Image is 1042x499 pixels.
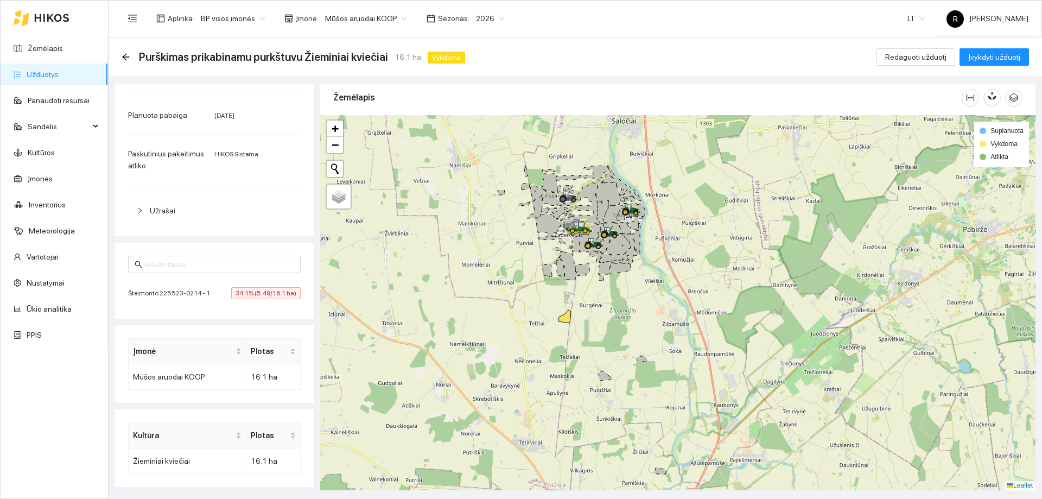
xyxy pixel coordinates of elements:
a: Meteorologija [29,226,75,235]
span: Įmonė : [296,12,319,24]
span: [DATE] [214,112,234,119]
span: R [953,10,958,28]
span: right [137,207,143,214]
span: Mūšos aruodai KOOP [325,10,407,27]
a: Redaguoti užduotį [876,53,955,61]
span: 34.1% (5.49/16.1 ha) [231,287,301,299]
a: Kultūros [28,148,55,157]
span: 16.1 ha [395,51,421,63]
th: this column's title is Kultūra,this column is sortable [129,423,246,449]
span: shop [284,14,293,23]
td: Žieminiai kviečiai [129,449,246,474]
span: Purškimas prikabinamu purkštuvu Žieminiai kviečiai [139,48,388,66]
span: arrow-left [122,53,130,61]
span: Plotas [251,429,288,441]
td: Mūšos aruodai KOOP [129,364,246,390]
span: LT [907,10,925,27]
span: Suplanuota [990,127,1024,135]
span: Plotas [251,345,288,357]
button: Initiate a new search [327,161,343,177]
span: Redaguoti užduotį [885,51,946,63]
div: Atgal [122,53,130,62]
span: calendar [427,14,435,23]
td: 16.1 ha [246,449,301,474]
a: Ūkio analitika [27,305,72,313]
span: Vykdoma [428,52,465,64]
th: this column's title is Plotas,this column is sortable [246,423,301,449]
button: menu-fold [122,8,143,29]
td: 16.1 ha [246,364,301,390]
a: Layers [327,185,351,209]
th: this column's title is Įmonė,this column is sortable [129,339,246,364]
span: Sezonas : [438,12,469,24]
span: menu-fold [128,14,137,23]
span: − [332,138,339,151]
span: Planuota pabaiga [128,111,187,119]
span: Vykdoma [990,140,1018,148]
span: HIKOS Sistema [214,150,258,158]
a: Inventorius [29,200,66,209]
button: Įvykdyti užduotį [960,48,1029,66]
span: BP visos įmonės [201,10,265,27]
input: Ieškoti lauko [144,258,294,270]
a: Panaudoti resursai [28,96,90,105]
a: Žemėlapis [28,44,63,53]
span: Įmonė [133,345,233,357]
a: PPIS [27,331,42,339]
span: 2026 [476,10,504,27]
a: Zoom in [327,121,343,137]
span: Paskutinius pakeitimus atliko [128,149,204,170]
span: Užrašai [150,206,175,215]
div: Užrašai [128,198,301,223]
button: Redaguoti užduotį [876,48,955,66]
span: Kultūra [133,429,233,441]
span: + [332,122,339,135]
span: search [135,261,142,268]
span: Atlikta [990,153,1008,161]
span: Sandėlis [28,116,90,137]
a: Zoom out [327,137,343,153]
span: Šteimonto 225523-0214 - 1 [128,288,215,299]
a: Nustatymai [27,279,65,287]
a: Užduotys [27,70,59,79]
th: this column's title is Plotas,this column is sortable [246,339,301,364]
span: Įvykdyti užduotį [968,51,1020,63]
span: [PERSON_NAME] [946,14,1028,23]
button: column-width [962,89,979,106]
div: Žemėlapis [333,82,962,113]
a: Vartotojai [27,252,58,261]
a: Įmonės [28,174,53,183]
span: Aplinka : [168,12,194,24]
a: Leaflet [1007,482,1033,489]
span: layout [156,14,165,23]
span: column-width [962,93,979,102]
